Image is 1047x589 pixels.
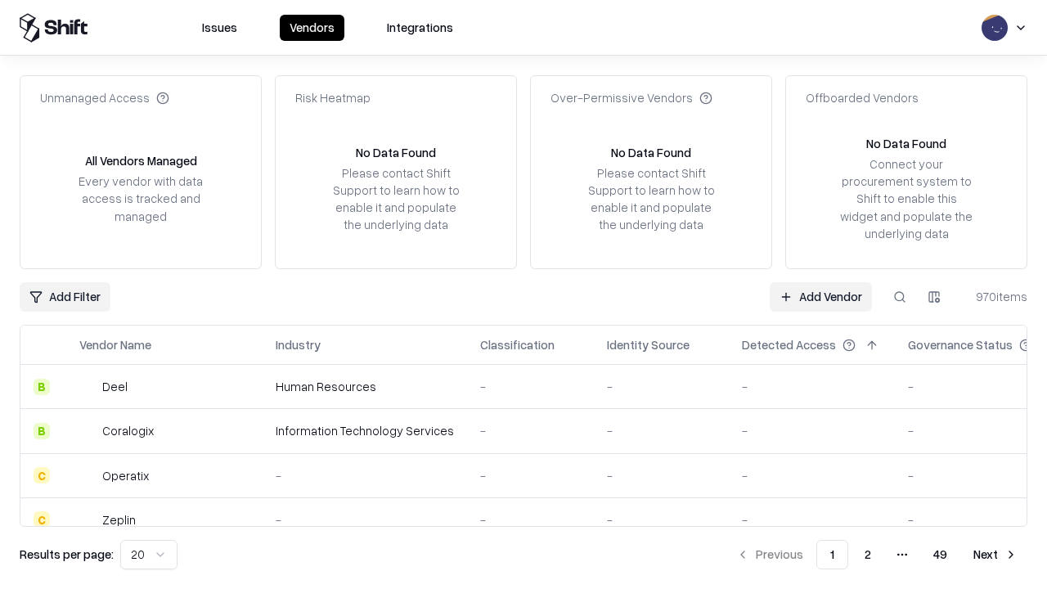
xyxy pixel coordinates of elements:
[607,422,716,439] div: -
[480,511,581,528] div: -
[102,511,136,528] div: Zeplin
[276,336,321,353] div: Industry
[726,540,1027,569] nav: pagination
[280,15,344,41] button: Vendors
[328,164,464,234] div: Please contact Shift Support to learn how to enable it and populate the underlying data
[742,467,882,484] div: -
[742,511,882,528] div: -
[79,423,96,439] img: Coralogix
[770,282,872,312] a: Add Vendor
[34,511,50,528] div: C
[192,15,247,41] button: Issues
[816,540,848,569] button: 1
[377,15,463,41] button: Integrations
[79,336,151,353] div: Vendor Name
[295,89,371,106] div: Risk Heatmap
[838,155,974,242] div: Connect your procurement system to Shift to enable this widget and populate the underlying data
[356,144,436,161] div: No Data Found
[607,511,716,528] div: -
[964,540,1027,569] button: Next
[276,378,454,395] div: Human Resources
[79,379,96,395] img: Deel
[920,540,960,569] button: 49
[34,379,50,395] div: B
[40,89,169,106] div: Unmanaged Access
[34,423,50,439] div: B
[607,378,716,395] div: -
[607,467,716,484] div: -
[85,152,197,169] div: All Vendors Managed
[480,336,555,353] div: Classification
[480,422,581,439] div: -
[962,288,1027,305] div: 970 items
[102,378,128,395] div: Deel
[607,336,690,353] div: Identity Source
[480,467,581,484] div: -
[34,467,50,483] div: C
[79,467,96,483] img: Operatix
[276,467,454,484] div: -
[102,467,149,484] div: Operatix
[276,511,454,528] div: -
[852,540,884,569] button: 2
[480,378,581,395] div: -
[806,89,919,106] div: Offboarded Vendors
[550,89,712,106] div: Over-Permissive Vendors
[742,336,836,353] div: Detected Access
[866,135,946,152] div: No Data Found
[276,422,454,439] div: Information Technology Services
[102,422,154,439] div: Coralogix
[908,336,1013,353] div: Governance Status
[742,378,882,395] div: -
[742,422,882,439] div: -
[583,164,719,234] div: Please contact Shift Support to learn how to enable it and populate the underlying data
[73,173,209,224] div: Every vendor with data access is tracked and managed
[20,282,110,312] button: Add Filter
[20,546,114,563] p: Results per page:
[79,511,96,528] img: Zeplin
[611,144,691,161] div: No Data Found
